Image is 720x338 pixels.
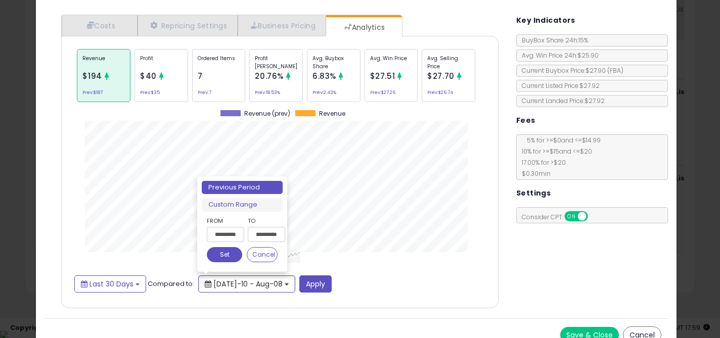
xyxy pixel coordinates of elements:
span: OFF [586,212,602,221]
label: From [207,216,242,226]
span: ( FBA ) [607,66,623,75]
h5: Key Indicators [516,14,575,27]
span: Current Landed Price: $27.92 [517,96,605,105]
h5: Fees [516,114,535,127]
span: Revenue (prev) [244,110,290,117]
small: Prev: 7 [198,91,211,94]
small: Prev: $27.26 [370,91,395,94]
span: [DATE]-10 - Aug-08 [213,279,283,289]
span: ON [565,212,578,221]
span: 10 % for >= $15 and <= $20 [517,147,592,156]
span: BuyBox Share 24h: 15% [517,36,588,44]
p: Profit [PERSON_NAME] [255,55,297,70]
span: Current Listed Price: $27.92 [517,81,600,90]
li: Custom Range [202,198,283,212]
p: Revenue [82,55,125,70]
span: $27.51 [370,71,395,81]
span: 17.00 % for > $20 [517,158,566,167]
span: Consider CPT: [517,213,601,221]
span: 20.76% [255,71,284,81]
a: Analytics [326,17,401,37]
span: $27.70 [427,71,455,81]
a: Business Pricing [238,15,326,36]
p: Profit [140,55,183,70]
small: Prev: 18.53% [255,91,280,94]
a: Repricing Settings [138,15,238,36]
span: 7 [198,71,203,81]
span: $0.30 min [517,169,551,178]
span: Last 30 Days [89,279,133,289]
h5: Settings [516,187,551,200]
span: Revenue [319,110,345,117]
button: Cancel [247,247,278,262]
button: Set [207,247,242,262]
span: Compared to: [148,278,194,288]
p: Ordered Items [198,55,240,70]
span: 5 % for >= $0 and <= $14.99 [522,136,601,144]
span: $194 [82,71,102,81]
button: Apply [299,275,332,293]
p: Avg. Selling Price [427,55,470,70]
span: 6.83% [312,71,336,81]
p: Avg. Win Price [370,55,413,70]
small: Prev: $187 [82,91,103,94]
span: $40 [140,71,157,81]
a: Costs [62,15,138,36]
span: $27.90 [586,66,623,75]
label: To [248,216,278,226]
p: Avg. Buybox Share [312,55,355,70]
li: Previous Period [202,181,283,195]
span: Current Buybox Price: [517,66,623,75]
small: Prev: 2.43% [312,91,336,94]
span: Avg. Win Price 24h: $25.90 [517,51,599,60]
small: Prev: $26.74 [427,91,453,94]
small: Prev: $35 [140,91,160,94]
